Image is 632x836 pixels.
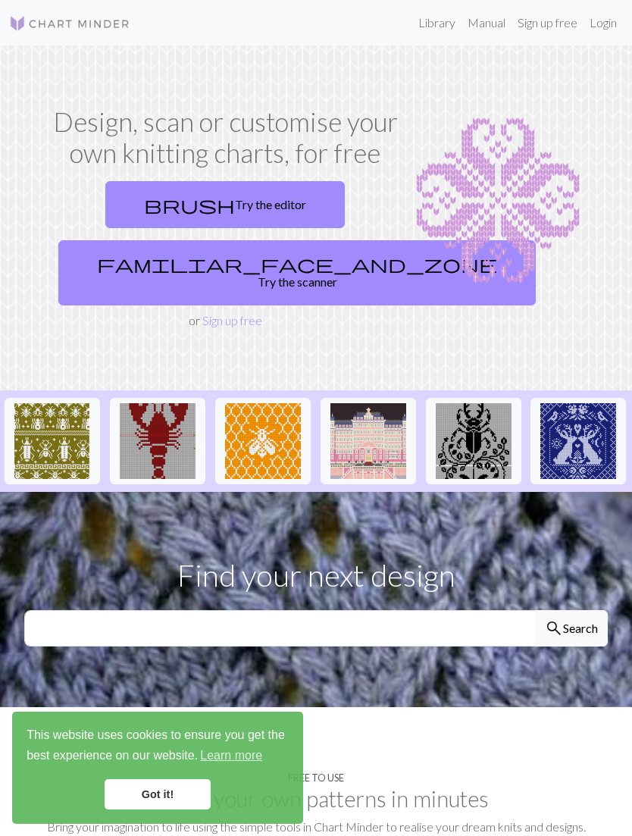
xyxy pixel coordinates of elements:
button: stag beetle #1 [426,398,521,484]
button: Märtas [530,398,626,484]
button: Mehiläinen [215,398,311,484]
img: Logo [9,14,130,33]
h1: Design, scan or customise your own knitting charts, for free [52,106,398,169]
span: familiar_face_and_zone [97,253,497,274]
a: Sign up free [202,313,262,327]
a: stag beetle #1 [426,432,521,446]
img: Märtas [540,403,616,479]
a: Login [584,8,623,38]
img: Mehiläinen [225,403,301,479]
span: search [545,618,563,639]
h4: Free to use [288,772,344,784]
a: Märtas [530,432,626,446]
a: Copy of Grand-Budapest-Hotel-Exterior.jpg [321,432,416,446]
img: Repeating bugs [14,403,90,479]
a: Repeating bugs [5,432,100,446]
div: or [52,175,398,330]
a: Manual [461,8,512,38]
a: Mehiläinen [215,432,311,446]
button: Copy of Grand-Budapest-Hotel-Exterior.jpg [321,398,416,484]
a: Try the editor [105,181,345,228]
a: dismiss cookie message [105,779,211,809]
a: Copy of Copy of Lobster [110,432,205,446]
a: Library [412,8,461,38]
p: Bring your imagination to life using the simple tools in Chart Minder to realise your dream knits... [24,818,608,836]
img: stag beetle #1 [436,403,512,479]
h2: Create your own patterns in minutes [24,786,608,812]
button: Copy of Copy of Lobster [110,398,205,484]
img: Chart example [416,106,580,296]
span: This website uses cookies to ensure you get the best experience on our website. [27,726,289,767]
div: cookieconsent [12,712,303,824]
a: Sign up free [512,8,584,38]
img: Copy of Copy of Lobster [120,403,196,479]
button: Repeating bugs [5,398,100,484]
a: learn more about cookies [198,744,264,767]
p: Find your next design [24,553,608,598]
button: Search [535,610,608,647]
a: Try the scanner [58,240,536,305]
img: Copy of Grand-Budapest-Hotel-Exterior.jpg [330,403,406,479]
span: brush [144,194,235,215]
